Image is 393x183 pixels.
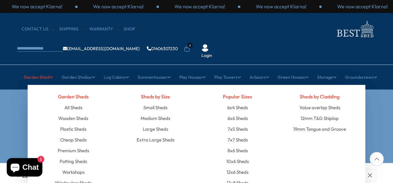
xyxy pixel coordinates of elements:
[283,91,356,102] h4: Sheds by Cladding
[58,145,89,156] a: Premium Sheds
[60,134,87,145] a: Cheap Sheds
[93,3,144,10] p: We now accept Klarna!
[138,70,171,85] a: Summerhouses
[345,70,377,85] a: Groundscrews
[201,91,274,102] h4: Popular Sizes
[62,70,95,85] a: Garden Studios
[21,26,55,32] a: CONTACT US
[179,70,206,85] a: Play Houses
[278,70,309,85] a: Green Houses
[227,102,248,113] a: 6x4 Sheds
[174,3,225,10] p: We now accept Klarna!
[143,124,168,134] a: Large Sheds
[228,134,248,145] a: 7x7 Sheds
[24,70,53,85] a: Garden Shed
[337,3,388,10] p: We now accept Klarna!
[137,134,174,145] a: Extra Large Sheds
[60,124,86,134] a: Plastic Sheds
[240,3,322,10] div: 1 / 3
[333,19,376,39] img: logo
[58,113,88,124] a: Wooden Sheds
[301,113,339,124] a: 12mm T&G Shiplap
[147,46,178,51] a: 01406307230
[299,102,340,113] a: Value overlap Sheds
[63,46,140,51] a: [EMAIL_ADDRESS][DOMAIN_NAME]
[159,3,240,10] div: 3 / 3
[62,167,84,177] a: Workshops
[64,102,82,113] a: All Sheds
[227,167,248,177] a: 12x6 Sheds
[250,70,269,85] a: Arbours
[89,26,119,32] a: Warranty
[228,113,248,124] a: 6x6 Sheds
[143,102,167,113] a: Small Sheds
[228,145,248,156] a: 8x6 Sheds
[78,3,159,10] div: 2 / 3
[184,46,190,52] a: 0
[293,124,346,134] a: 19mm Tongue and Groove
[141,113,170,124] a: Medium Sheds
[104,70,129,85] a: Log Cabins
[187,43,193,48] span: 0
[214,70,241,85] a: Play Towers
[37,91,110,102] h4: Garden Sheds
[60,156,87,167] a: Potting Sheds
[124,26,141,32] a: Shop
[201,44,209,52] img: User Icon
[256,3,306,10] p: We now accept Klarna!
[228,124,248,134] a: 7x5 Sheds
[59,26,85,32] a: Shipping
[226,156,249,167] a: 10x6 Sheds
[119,91,192,102] h4: Sheds by Size
[317,70,337,85] a: Storage
[5,158,44,178] inbox-online-store-chat: Shopify online store chat
[201,53,212,59] a: Login
[12,3,62,10] p: We now accept Klarna!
